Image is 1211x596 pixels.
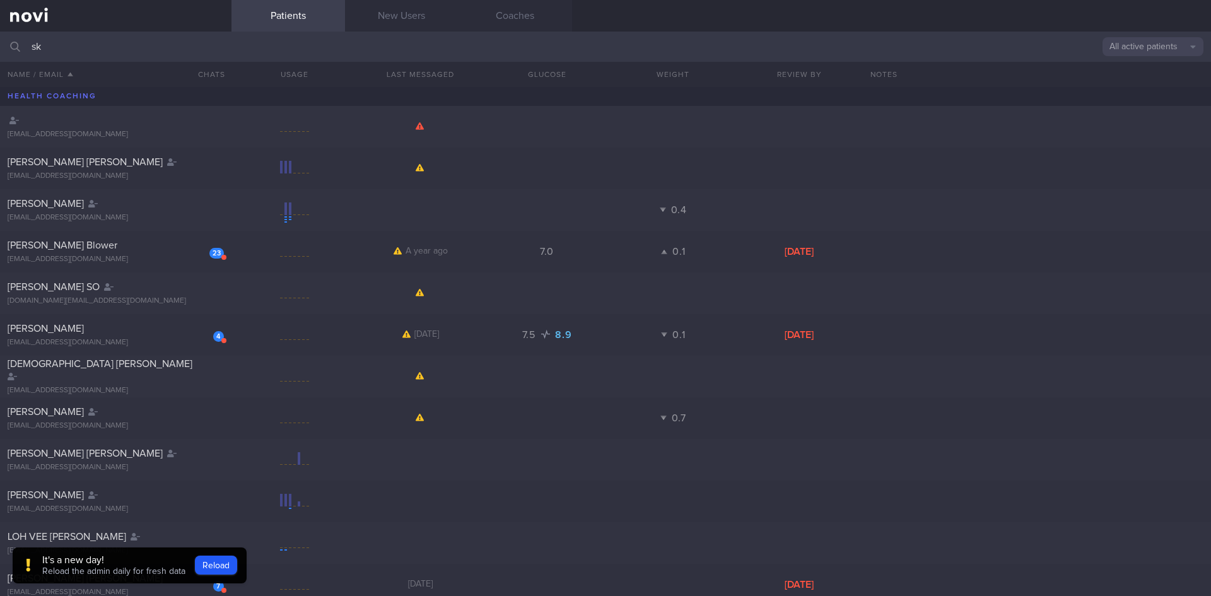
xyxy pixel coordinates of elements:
[8,282,100,292] span: [PERSON_NAME] SO
[736,578,862,591] div: [DATE]
[522,330,539,340] span: 7.5
[406,247,448,255] span: A year ago
[540,247,554,257] span: 7.0
[181,62,231,87] button: Chats
[863,62,1211,87] div: Notes
[8,407,84,417] span: [PERSON_NAME]
[8,213,224,223] div: [EMAIL_ADDRESS][DOMAIN_NAME]
[610,62,736,87] button: Weight
[42,567,185,576] span: Reload the admin daily for fresh data
[8,172,224,181] div: [EMAIL_ADDRESS][DOMAIN_NAME]
[8,546,224,556] div: [EMAIL_ADDRESS][DOMAIN_NAME]
[408,580,433,588] span: [DATE]
[8,505,224,514] div: [EMAIL_ADDRESS][DOMAIN_NAME]
[8,240,117,250] span: [PERSON_NAME] Blower
[672,413,686,423] span: 0.7
[8,296,224,306] div: [DOMAIN_NAME][EMAIL_ADDRESS][DOMAIN_NAME]
[8,490,84,500] span: [PERSON_NAME]
[8,199,84,209] span: [PERSON_NAME]
[8,463,224,472] div: [EMAIL_ADDRESS][DOMAIN_NAME]
[671,205,687,215] span: 0.4
[8,421,224,431] div: [EMAIL_ADDRESS][DOMAIN_NAME]
[8,157,163,167] span: [PERSON_NAME] [PERSON_NAME]
[484,62,610,87] button: Glucose
[8,448,163,459] span: [PERSON_NAME] [PERSON_NAME]
[8,532,126,542] span: LOH VEE [PERSON_NAME]
[736,245,862,258] div: [DATE]
[8,338,224,348] div: [EMAIL_ADDRESS][DOMAIN_NAME]
[736,329,862,341] div: [DATE]
[555,330,571,340] span: 8.9
[8,255,224,264] div: [EMAIL_ADDRESS][DOMAIN_NAME]
[42,554,185,566] div: It's a new day!
[672,330,685,340] span: 0.1
[8,573,163,583] span: [PERSON_NAME] [PERSON_NAME]
[672,247,685,257] span: 0.1
[209,248,224,259] div: 23
[231,62,358,87] div: Usage
[736,62,862,87] button: Review By
[1103,37,1203,56] button: All active patients
[213,331,224,342] div: 4
[358,62,484,87] button: Last Messaged
[8,324,84,334] span: [PERSON_NAME]
[8,359,192,369] span: [DEMOGRAPHIC_DATA] [PERSON_NAME]
[8,130,224,139] div: [EMAIL_ADDRESS][DOMAIN_NAME]
[414,330,439,339] span: [DATE]
[195,556,237,575] button: Reload
[8,386,224,395] div: [EMAIL_ADDRESS][DOMAIN_NAME]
